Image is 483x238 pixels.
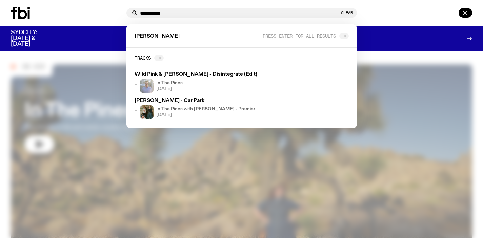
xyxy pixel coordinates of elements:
span: Press enter for all results [263,33,336,38]
a: Tracks [135,55,164,61]
h3: Wild Pink & [PERSON_NAME] - Disintegrate (Edit) [135,72,259,77]
h3: [PERSON_NAME] - Car Park [135,98,259,103]
a: Wild Pink & [PERSON_NAME] - Disintegrate (Edit)In The Pines[DATE] [132,69,262,95]
button: Clear [341,11,353,15]
span: [PERSON_NAME] [135,34,180,39]
a: Press enter for all results [263,33,349,39]
span: [DATE] [156,87,183,91]
a: [PERSON_NAME] - Car ParkIn The Pines with [PERSON_NAME] - Premiere new music from [PERSON_NAME]![... [132,95,262,122]
h2: Tracks [135,55,151,60]
h4: In The Pines [156,81,183,85]
span: [DATE] [156,113,259,117]
h3: SYDCITY: [DATE] & [DATE] [11,30,54,47]
h4: In The Pines with [PERSON_NAME] - Premiere new music from [PERSON_NAME]! [156,107,259,111]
